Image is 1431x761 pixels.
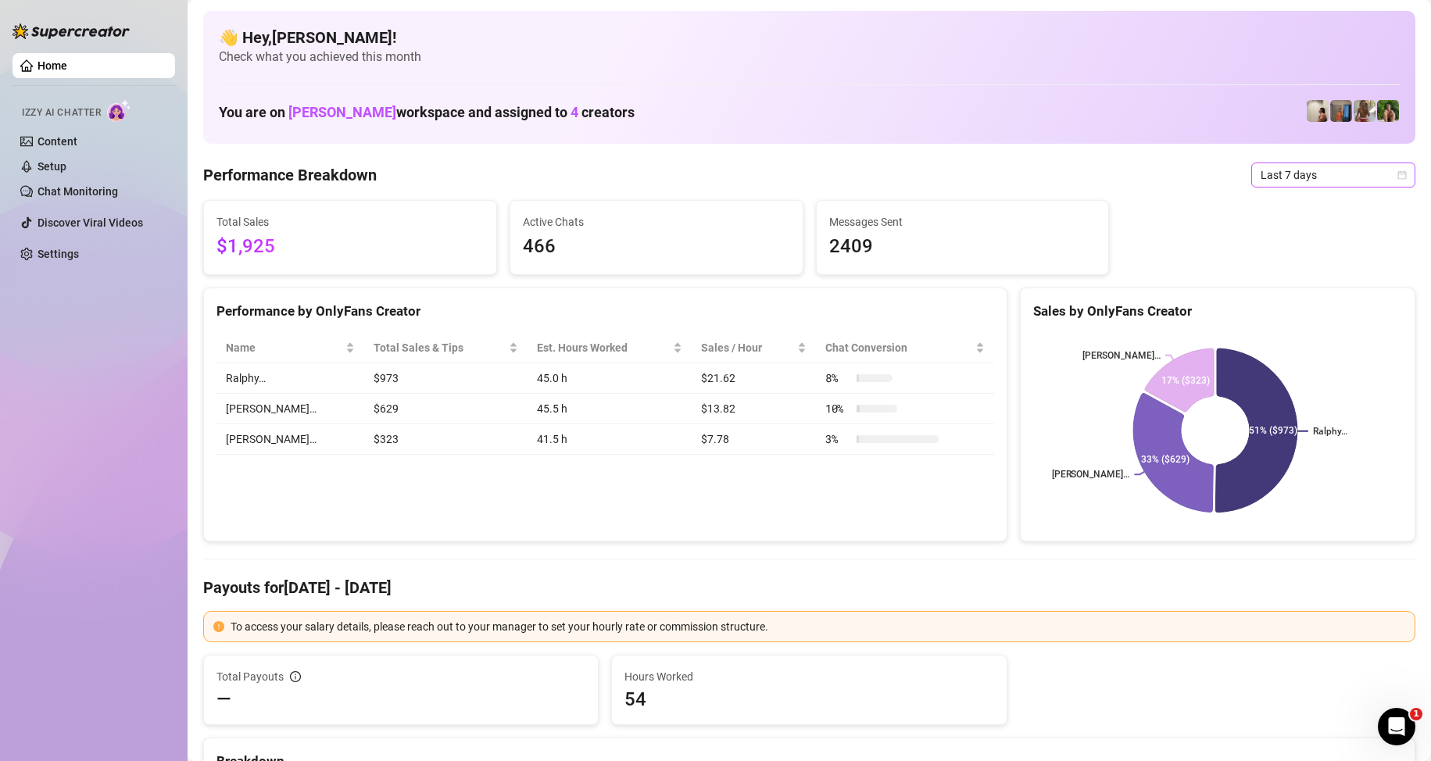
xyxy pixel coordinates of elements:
span: 10 % [825,400,850,417]
span: 1 [1410,708,1422,720]
th: Name [216,333,364,363]
h1: You are on workspace and assigned to creators [219,104,635,121]
span: Last 7 days [1261,163,1406,187]
th: Chat Conversion [816,333,994,363]
span: exclamation-circle [213,621,224,632]
span: info-circle [290,671,301,682]
span: Total Sales & Tips [374,339,506,356]
span: 3 % [825,431,850,448]
td: [PERSON_NAME]… [216,394,364,424]
img: Nathaniel [1377,100,1399,122]
td: Ralphy… [216,363,364,394]
td: [PERSON_NAME]… [216,424,364,455]
div: To access your salary details, please reach out to your manager to set your hourly rate or commis... [231,618,1405,635]
a: Content [38,135,77,148]
h4: 👋 Hey, [PERSON_NAME] ! [219,27,1400,48]
td: $21.62 [692,363,816,394]
text: Ralphy… [1313,426,1347,437]
td: $13.82 [692,394,816,424]
td: $323 [364,424,528,455]
span: 466 [523,232,790,262]
span: $1,925 [216,232,484,262]
iframe: Intercom live chat [1378,708,1415,745]
span: Total Payouts [216,668,284,685]
h4: Performance Breakdown [203,164,377,186]
text: [PERSON_NAME]… [1082,350,1161,361]
img: Nathaniel [1354,100,1376,122]
span: [PERSON_NAME] [288,104,396,120]
th: Total Sales & Tips [364,333,528,363]
span: 54 [624,687,993,712]
td: 45.5 h [528,394,692,424]
div: Performance by OnlyFans Creator [216,301,994,322]
a: Home [38,59,67,72]
img: logo-BBDzfeDw.svg [13,23,130,39]
span: 2409 [829,232,1097,262]
span: 4 [571,104,578,120]
img: AI Chatter [107,99,131,122]
a: Chat Monitoring [38,185,118,198]
span: calendar [1397,170,1407,180]
span: — [216,687,231,712]
span: Messages Sent [829,213,1097,230]
h4: Payouts for [DATE] - [DATE] [203,577,1415,598]
td: $7.78 [692,424,816,455]
div: Sales by OnlyFans Creator [1033,301,1402,322]
img: Wayne [1330,100,1352,122]
td: 41.5 h [528,424,692,455]
td: $629 [364,394,528,424]
span: Chat Conversion [825,339,972,356]
div: Est. Hours Worked [537,339,670,356]
span: Izzy AI Chatter [22,105,101,120]
td: 45.0 h [528,363,692,394]
text: [PERSON_NAME]… [1051,470,1129,481]
th: Sales / Hour [692,333,816,363]
span: Active Chats [523,213,790,230]
span: Sales / Hour [701,339,794,356]
span: Total Sales [216,213,484,230]
a: Discover Viral Videos [38,216,143,229]
a: Setup [38,160,66,173]
span: Name [226,339,342,356]
span: 8 % [825,370,850,387]
span: Hours Worked [624,668,993,685]
img: Ralphy [1307,100,1329,122]
span: Check what you achieved this month [219,48,1400,66]
td: $973 [364,363,528,394]
a: Settings [38,248,79,260]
